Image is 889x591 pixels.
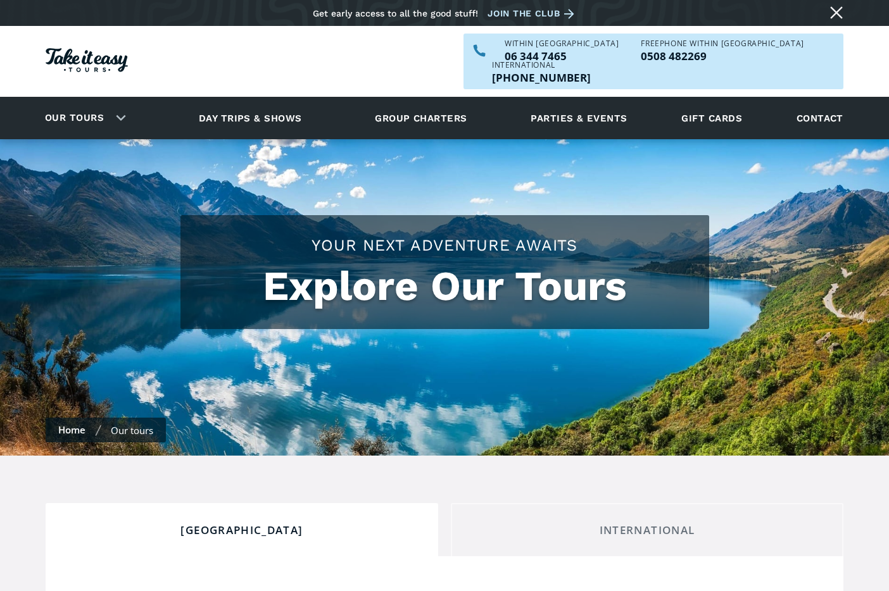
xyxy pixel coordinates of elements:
a: Contact [790,101,850,135]
a: Join the club [488,6,579,22]
div: Get early access to all the good stuff! [313,8,478,18]
p: 0508 482269 [641,51,804,61]
a: Call us within NZ on 063447465 [505,51,619,61]
p: [PHONE_NUMBER] [492,72,591,83]
div: International [462,523,833,537]
a: Home [58,423,85,436]
div: International [492,61,591,69]
h1: Explore Our Tours [193,263,697,310]
a: Gift cards [675,101,748,135]
div: [GEOGRAPHIC_DATA] [56,523,427,537]
a: Our tours [35,103,113,133]
a: Day trips & shows [183,101,318,135]
h2: Your Next Adventure Awaits [193,234,697,256]
nav: breadcrumbs [46,418,166,442]
div: Our tours [111,424,153,437]
a: Close message [826,3,847,23]
img: Take it easy Tours logo [46,48,128,72]
p: 06 344 7465 [505,51,619,61]
div: Freephone WITHIN [GEOGRAPHIC_DATA] [641,40,804,47]
a: Group charters [359,101,482,135]
div: Our tours [30,101,136,135]
a: Call us freephone within NZ on 0508482269 [641,51,804,61]
a: Parties & events [524,101,633,135]
a: Call us outside of NZ on +6463447465 [492,72,591,83]
div: WITHIN [GEOGRAPHIC_DATA] [505,40,619,47]
a: Homepage [46,42,128,82]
